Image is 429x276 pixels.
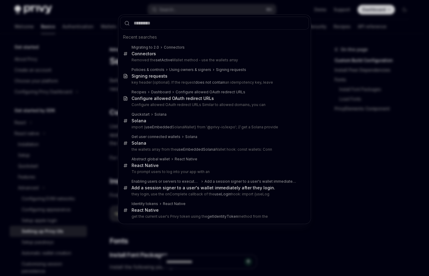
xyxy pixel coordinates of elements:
[205,179,296,184] div: Add a session signer to a user's wallet immediately after they login.
[156,58,172,62] b: setActive
[132,185,275,191] div: Add a session signer to a user's wallet immediately after they login.
[164,45,185,50] div: Connectors
[176,90,245,95] div: Configure allowed OAuth redirect URLs
[132,73,167,79] div: Signing requests
[169,67,211,72] div: Using owners & signers
[132,163,159,168] b: React Native
[132,118,146,124] div: Solana
[132,96,214,101] b: Configure allowed OAuth redirect URLs
[132,102,296,107] p: Configure allowed OAuth redirect URLs Similar to allowed domains, you can
[132,58,296,63] p: Removed the Wallet method - use the wallets array
[132,157,170,162] div: Abstract global wallet
[132,207,159,213] div: React Native
[185,134,197,139] div: Solana
[163,201,186,206] div: React Native
[132,112,150,117] div: Quickstart
[145,125,172,129] b: useEmbedded
[214,192,231,196] b: useLogin
[132,67,164,72] div: Policies & controls
[123,34,157,40] span: Recent searches
[132,169,296,174] p: To prompt users to log into your app with an
[132,134,180,139] div: Get user connected wallets
[132,201,158,206] div: Identity tokens
[216,67,246,72] div: Signing requests
[207,214,238,219] b: getIdentityToken
[132,45,159,50] div: Migrating to 2.0
[176,147,215,152] b: useEmbeddedSolana
[132,214,296,219] p: get the current user's Privy token using the method from the
[151,90,171,95] div: Dashboard
[132,147,296,152] p: the wallets array from the Wallet hook: const wallets: Conn
[132,80,296,85] p: key header (optional). If the request an idempotency key, leave
[154,112,167,117] div: Solana
[132,90,146,95] div: Recipes
[175,157,197,161] b: React Native
[195,80,225,85] b: does not contain
[132,125,296,130] p: import { SolanaWallet} from '@privy-io/expo'; // get a Solana provide
[132,192,296,197] p: they login, use the onComplete callback of the hook: import {useLog
[132,179,200,184] div: Enabling users or servers to execute transactions
[132,51,156,56] div: Connectors
[132,140,146,146] div: Solana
